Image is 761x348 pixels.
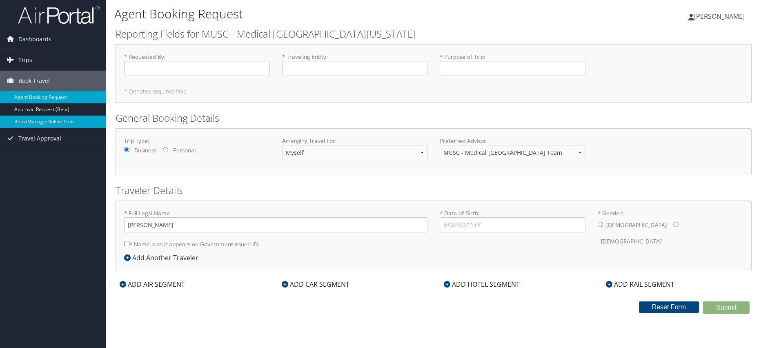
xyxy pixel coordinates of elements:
[440,217,585,232] input: * Date of Birth:
[18,128,61,149] span: Travel Approval
[18,50,32,70] span: Trips
[124,217,427,232] input: * Full Legal Name
[18,29,51,49] span: Dashboards
[18,71,50,91] span: Book Travel
[114,5,540,22] h1: Agent Booking Request
[124,253,202,263] div: Add Another Traveler
[124,61,270,76] input: * Requested By:
[673,222,679,227] input: * Gender:[DEMOGRAPHIC_DATA][DEMOGRAPHIC_DATA]
[116,111,752,125] h2: General Booking Details
[18,5,100,25] img: airportal-logo.png
[440,137,585,145] label: Preferred Advisor
[440,61,585,76] input: * Purpose of Trip:
[116,183,752,197] h2: Traveler Details
[440,53,585,76] label: * Purpose of Trip :
[606,217,667,233] label: [DEMOGRAPHIC_DATA]
[116,279,189,289] div: ADD AIR SEGMENT
[703,301,750,314] button: Submit
[639,301,699,313] button: Reset Form
[282,53,428,76] label: * Traveling Entity :
[278,279,354,289] div: ADD CAR SEGMENT
[282,137,428,145] label: Arranging Travel For:
[124,209,427,232] label: * Full Legal Name
[134,146,156,154] label: Business
[124,89,743,94] h5: * Denotes required field
[282,61,428,76] input: * Traveling Entity:
[598,209,743,250] label: * Gender:
[601,234,661,249] label: [DEMOGRAPHIC_DATA]
[116,27,752,41] h2: Reporting Fields for MUSC - Medical [GEOGRAPHIC_DATA][US_STATE]
[694,12,745,21] span: [PERSON_NAME]
[124,236,260,252] label: * Name is as it appears on Government issued ID.
[440,279,524,289] div: ADD HOTEL SEGMENT
[124,241,129,246] input: * Name is as it appears on Government issued ID.
[602,279,679,289] div: ADD RAIL SEGMENT
[688,4,753,29] a: [PERSON_NAME]
[440,209,585,232] label: * Date of Birth:
[124,53,270,76] label: * Requested By :
[173,146,196,154] label: Personal
[598,222,603,227] input: * Gender:[DEMOGRAPHIC_DATA][DEMOGRAPHIC_DATA]
[124,137,270,145] label: Trip Type:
